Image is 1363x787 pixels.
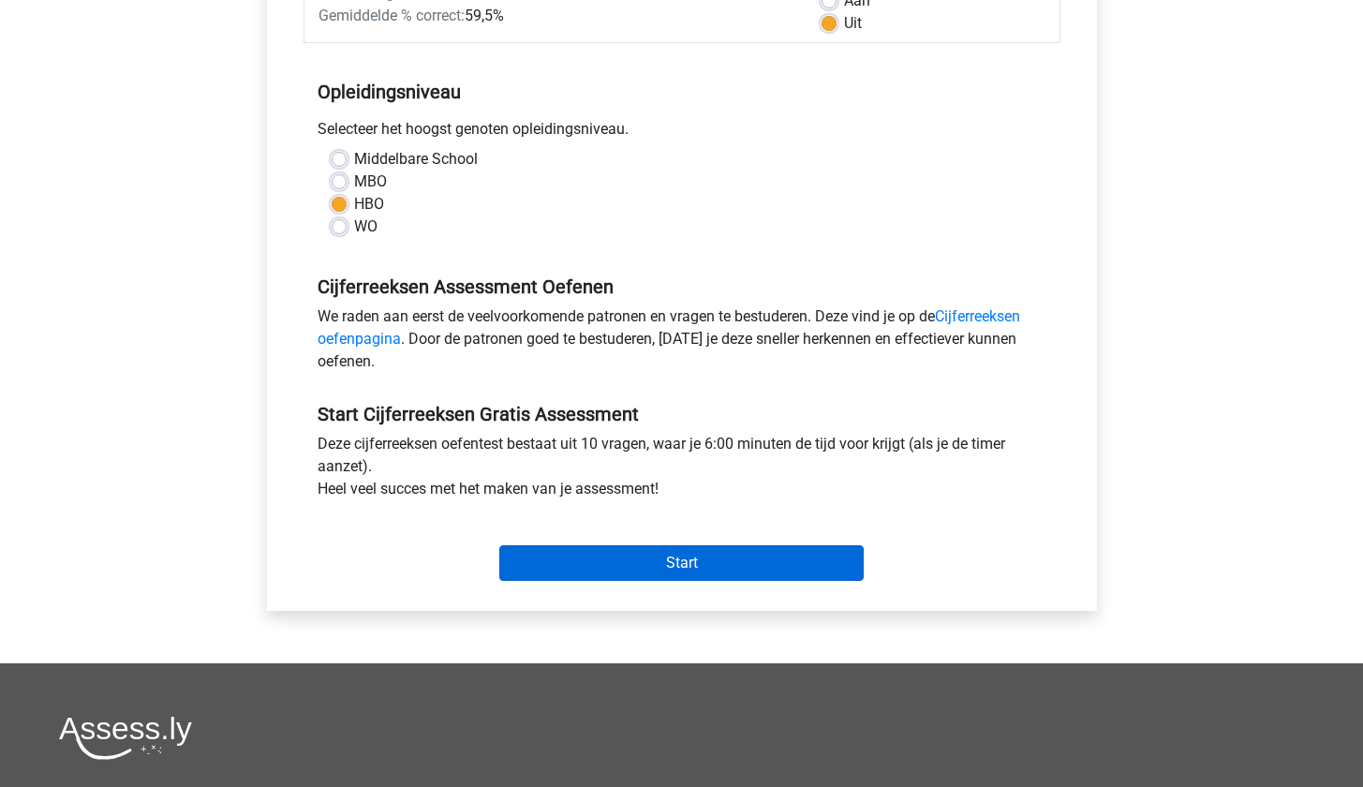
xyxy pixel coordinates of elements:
[499,545,864,581] input: Start
[304,5,807,27] div: 59,5%
[354,148,478,171] label: Middelbare School
[318,275,1046,298] h5: Cijferreeksen Assessment Oefenen
[59,716,192,760] img: Assessly logo
[354,193,384,215] label: HBO
[354,215,378,238] label: WO
[304,118,1060,148] div: Selecteer het hoogst genoten opleidingsniveau.
[304,305,1060,380] div: We raden aan eerst de veelvoorkomende patronen en vragen te bestuderen. Deze vind je op de . Door...
[304,433,1060,508] div: Deze cijferreeksen oefentest bestaat uit 10 vragen, waar je 6:00 minuten de tijd voor krijgt (als...
[844,12,862,35] label: Uit
[318,403,1046,425] h5: Start Cijferreeksen Gratis Assessment
[318,73,1046,111] h5: Opleidingsniveau
[319,7,465,24] span: Gemiddelde % correct:
[354,171,387,193] label: MBO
